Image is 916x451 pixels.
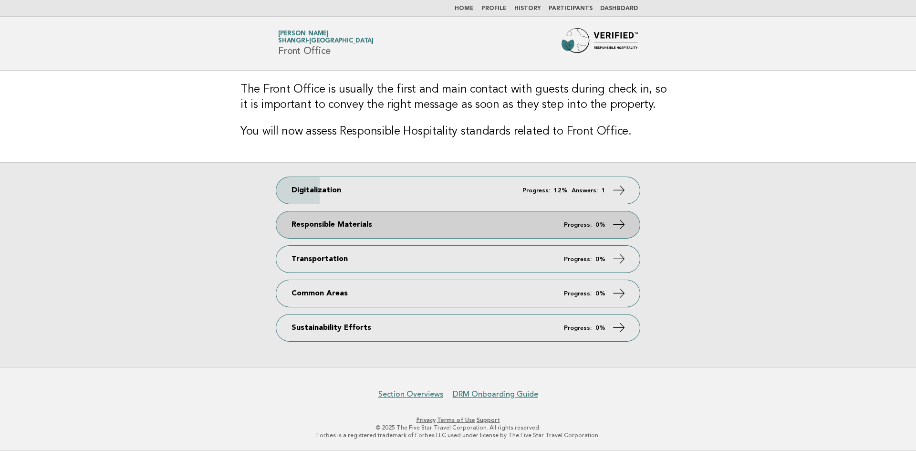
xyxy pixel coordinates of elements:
[562,28,638,59] img: Forbes Travel Guide
[554,188,568,194] strong: 12%
[278,31,374,56] h1: Front Office
[564,256,592,262] em: Progress:
[595,325,605,331] strong: 0%
[477,417,500,423] a: Support
[572,188,598,194] em: Answers:
[453,389,538,399] a: DRM Onboarding Guide
[416,417,436,423] a: Privacy
[595,256,605,262] strong: 0%
[522,188,550,194] em: Progress:
[276,177,640,204] a: Digitalization Progress: 12% Answers: 1
[595,222,605,228] strong: 0%
[278,38,374,44] span: Shangri-[GEOGRAPHIC_DATA]
[276,211,640,238] a: Responsible Materials Progress: 0%
[378,389,443,399] a: Section Overviews
[166,416,750,424] p: · ·
[240,82,676,113] h3: The Front Office is usually the first and main contact with guests during check in, so it is impo...
[564,222,592,228] em: Progress:
[437,417,475,423] a: Terms of Use
[564,325,592,331] em: Progress:
[549,6,593,11] a: Participants
[564,291,592,297] em: Progress:
[595,291,605,297] strong: 0%
[166,424,750,431] p: © 2025 The Five Star Travel Corporation. All rights reserved.
[481,6,507,11] a: Profile
[514,6,541,11] a: History
[602,188,605,194] strong: 1
[600,6,638,11] a: Dashboard
[240,124,676,139] h3: You will now assess Responsible Hospitality standards related to Front Office.
[276,280,640,307] a: Common Areas Progress: 0%
[276,246,640,273] a: Transportation Progress: 0%
[278,31,374,44] a: [PERSON_NAME]Shangri-[GEOGRAPHIC_DATA]
[455,6,474,11] a: Home
[166,431,750,439] p: Forbes is a registered trademark of Forbes LLC used under license by The Five Star Travel Corpora...
[276,315,640,341] a: Sustainability Efforts Progress: 0%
